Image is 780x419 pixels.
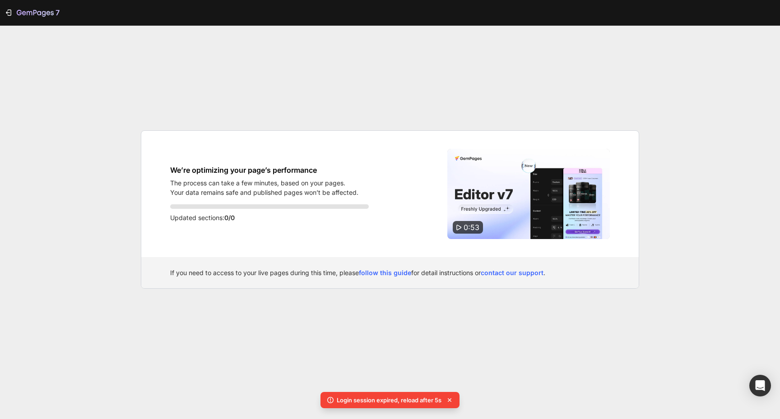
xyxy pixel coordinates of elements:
[170,212,369,223] p: Updated sections:
[481,269,543,276] a: contact our support
[56,7,60,18] p: 7
[170,188,358,197] p: Your data remains safe and published pages won’t be affected.
[749,375,771,396] div: Open Intercom Messenger
[170,268,610,277] div: If you need to access to your live pages during this time, please for detail instructions or .
[224,214,235,221] span: 0/0
[447,149,610,239] img: Video thumbnail
[170,165,358,175] h1: We’re optimizing your page’s performance
[170,178,358,188] p: The process can take a few minutes, based on your pages.
[359,269,411,276] a: follow this guide
[337,396,441,405] p: Login session expired, reload after 5s
[464,223,479,232] span: 0:53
